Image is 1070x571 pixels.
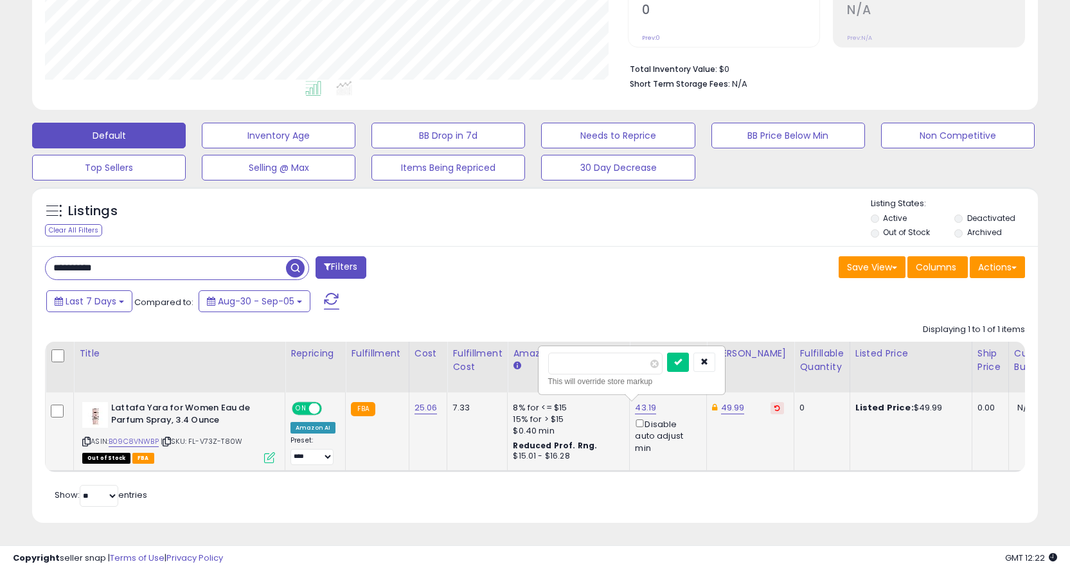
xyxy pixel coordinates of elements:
[1017,401,1033,414] span: N/A
[855,347,967,360] div: Listed Price
[883,213,907,224] label: Active
[513,440,597,451] b: Reduced Prof. Rng.
[513,347,624,360] div: Amazon Fees
[967,213,1015,224] label: Deactivated
[32,123,186,148] button: Default
[202,155,355,180] button: Selling @ Max
[847,3,1024,20] h2: N/A
[923,324,1025,336] div: Displaying 1 to 1 of 1 items
[630,60,1015,76] li: $0
[320,403,341,414] span: OFF
[132,453,154,464] span: FBA
[513,414,620,425] div: 15% for > $15
[199,290,310,312] button: Aug-30 - Sep-05
[548,375,715,388] div: This will override store markup
[45,224,102,236] div: Clear All Filters
[290,436,335,465] div: Preset:
[881,123,1035,148] button: Non Competitive
[712,347,789,360] div: [PERSON_NAME]
[513,451,620,462] div: $15.01 - $16.28
[635,401,656,414] a: 43.19
[711,123,865,148] button: BB Price Below Min
[513,360,521,372] small: Amazon Fees.
[415,347,442,360] div: Cost
[541,155,695,180] button: 30 Day Decrease
[799,347,844,374] div: Fulfillable Quantity
[732,78,747,90] span: N/A
[371,155,525,180] button: Items Being Repriced
[82,402,108,428] img: 21-VSHGKlsL._SL40_.jpg
[721,401,745,414] a: 49.99
[316,256,366,279] button: Filters
[452,347,502,374] div: Fulfillment Cost
[871,198,1038,210] p: Listing States:
[513,402,620,414] div: 8% for <= $15
[351,347,403,360] div: Fulfillment
[635,417,697,454] div: Disable auto adjust min
[13,552,60,564] strong: Copyright
[855,402,962,414] div: $49.99
[111,402,267,429] b: Lattafa Yara for Women Eau de Parfum Spray, 3.4 Ounce
[642,34,660,42] small: Prev: 0
[110,552,165,564] a: Terms of Use
[13,552,223,565] div: seller snap | |
[79,347,280,360] div: Title
[970,256,1025,278] button: Actions
[799,402,839,414] div: 0
[839,256,905,278] button: Save View
[82,453,130,464] span: All listings that are currently out of stock and unavailable for purchase on Amazon
[847,34,872,42] small: Prev: N/A
[46,290,132,312] button: Last 7 Days
[290,347,340,360] div: Repricing
[630,78,730,89] b: Short Term Storage Fees:
[351,402,375,416] small: FBA
[293,403,309,414] span: ON
[218,295,294,308] span: Aug-30 - Sep-05
[883,227,930,238] label: Out of Stock
[55,489,147,501] span: Show: entries
[452,402,497,414] div: 7.33
[68,202,118,220] h5: Listings
[290,422,335,434] div: Amazon AI
[202,123,355,148] button: Inventory Age
[415,401,438,414] a: 25.06
[66,295,116,308] span: Last 7 Days
[855,401,914,414] b: Listed Price:
[371,123,525,148] button: BB Drop in 7d
[642,3,819,20] h2: 0
[630,64,717,75] b: Total Inventory Value:
[907,256,968,278] button: Columns
[967,227,1002,238] label: Archived
[109,436,159,447] a: B09C8VNWBP
[166,552,223,564] a: Privacy Policy
[513,425,620,437] div: $0.40 min
[32,155,186,180] button: Top Sellers
[977,402,999,414] div: 0.00
[82,402,275,462] div: ASIN:
[541,123,695,148] button: Needs to Reprice
[134,296,193,308] span: Compared to:
[1005,552,1057,564] span: 2025-09-13 12:22 GMT
[977,347,1003,374] div: Ship Price
[161,436,242,446] span: | SKU: FL-V73Z-T80W
[916,261,956,274] span: Columns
